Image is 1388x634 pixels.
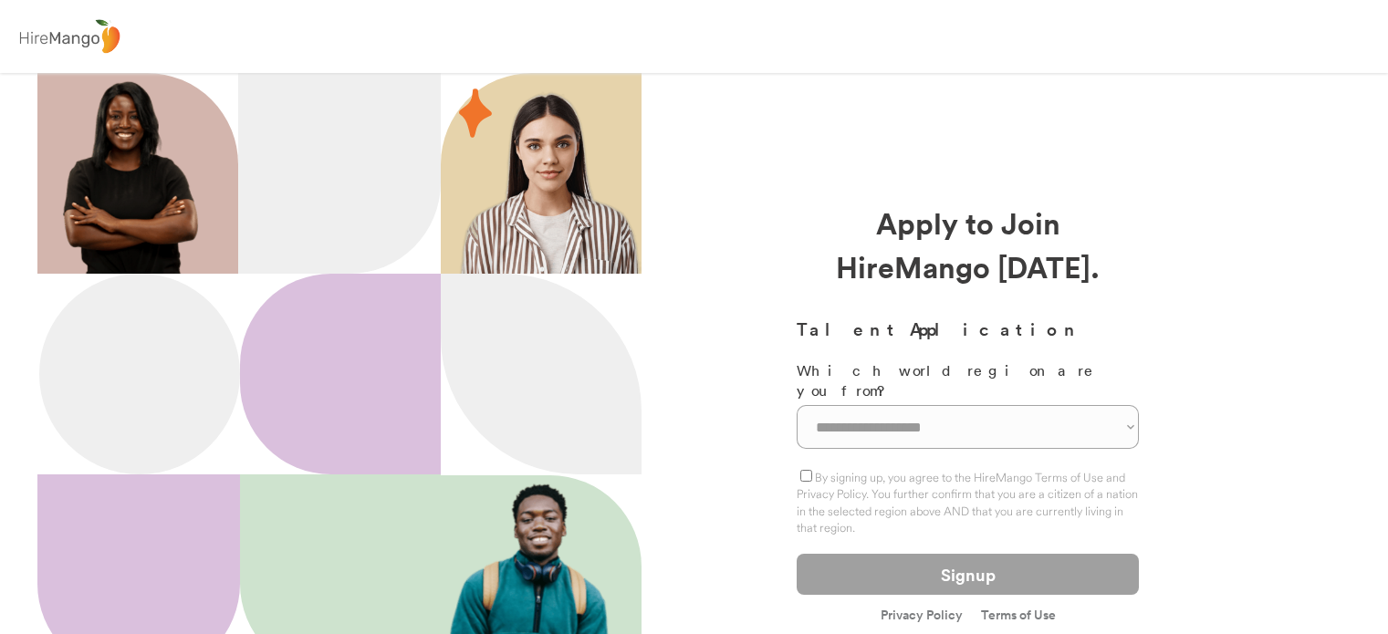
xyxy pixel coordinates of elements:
div: Apply to Join HireMango [DATE]. [797,201,1139,288]
button: Signup [797,554,1139,595]
img: logo%20-%20hiremango%20gray.png [14,16,125,58]
h3: Talent Application [797,316,1139,342]
img: 200x220.png [41,73,219,274]
a: Terms of Use [981,608,1056,621]
label: By signing up, you agree to the HireMango Terms of Use and Privacy Policy. You further confirm th... [797,470,1138,535]
img: hispanic%20woman.png [459,91,642,274]
img: 29 [459,88,492,138]
a: Privacy Policy [881,608,963,624]
div: Which world region are you from? [797,360,1139,401]
img: Ellipse%2012 [39,274,240,474]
